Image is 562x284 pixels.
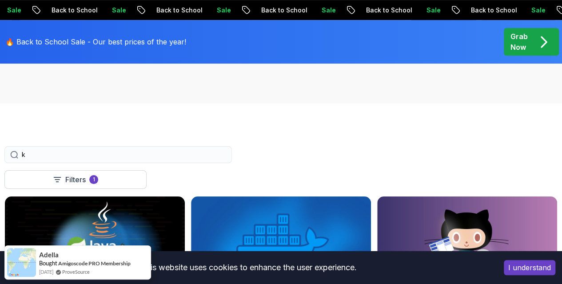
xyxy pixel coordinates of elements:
p: Sale [206,6,235,15]
p: 🔥 Back to School Sale - Our best prices of the year! [5,36,186,47]
button: Filters1 [4,170,147,189]
img: provesource social proof notification image [7,248,36,277]
p: Back to School [460,6,521,15]
div: This website uses cookies to enhance the user experience. [7,258,490,277]
span: Adella [39,251,59,259]
p: Back to School [251,6,311,15]
button: Accept cookies [504,260,555,275]
p: Filters [65,174,86,185]
p: Sale [101,6,130,15]
p: 1 [93,176,95,183]
p: Back to School [41,6,101,15]
p: Sale [521,6,549,15]
p: Sale [416,6,444,15]
span: Bought [39,260,57,267]
p: Back to School [146,6,206,15]
a: Amigoscode PRO Membership [58,260,131,267]
span: [DATE] [39,268,53,276]
p: Grab Now [510,31,528,52]
p: Sale [311,6,339,15]
input: Search Java, React, Spring boot ... [22,150,226,159]
p: Back to School [355,6,416,15]
a: ProveSource [62,268,90,276]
